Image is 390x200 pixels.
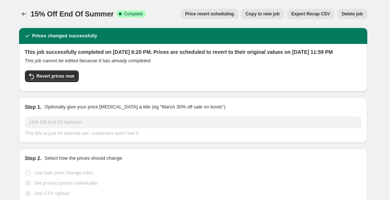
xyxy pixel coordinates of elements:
h2: This job successfully completed on [DATE] 6:20 PM. Prices are scheduled to revert to their origin... [25,48,361,56]
input: 30% off holiday sale [25,116,361,128]
h2: Step 1. [25,103,42,111]
span: Delete job [342,11,363,17]
span: 15% Off End Of Summer [31,10,114,18]
span: Complete [124,11,143,17]
button: Export Recap CSV [287,9,334,19]
button: Price change jobs [19,9,29,19]
span: Price revert scheduling [185,11,234,17]
h2: Step 2. [25,155,42,162]
span: Export Recap CSV [291,11,330,17]
button: Delete job [337,9,367,19]
button: Copy to new job [241,9,284,19]
span: Use bulk price change rules [34,170,93,175]
p: Optionally give your price [MEDICAL_DATA] a title (eg "March 30% off sale on boots") [44,103,225,111]
span: Use CSV upload [34,190,70,196]
span: This title is just for internal use, customers won't see it [25,130,139,136]
button: Price revert scheduling [181,9,238,19]
button: Revert prices now [25,70,79,82]
i: This job cannot be edited because it has already completed. [25,58,152,63]
p: Select how the prices should change [44,155,122,162]
h2: Prices changed successfully [32,32,97,40]
span: Copy to new job [246,11,280,17]
span: Set product prices individually [34,180,97,186]
span: Revert prices now [37,73,74,79]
